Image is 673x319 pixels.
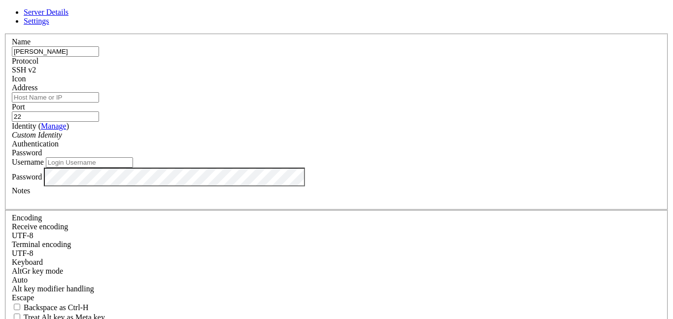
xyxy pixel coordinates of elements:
[12,74,26,83] label: Icon
[24,303,89,312] span: Backspace as Ctrl-H
[12,213,42,222] label: Encoding
[12,284,94,293] label: Controls how the Alt key is handled. Escape: Send an ESC prefix. 8-Bit: Add 128 to the typed char...
[12,46,99,57] input: Server Name
[12,92,99,103] input: Host Name or IP
[12,293,34,302] span: Escape
[12,66,661,74] div: SSH v2
[12,103,25,111] label: Port
[12,258,43,266] label: Keyboard
[46,157,133,168] input: Login Username
[12,57,38,65] label: Protocol
[12,231,661,240] div: UTF-8
[24,8,68,16] a: Server Details
[12,37,31,46] label: Name
[12,148,42,157] span: Password
[12,140,59,148] label: Authentication
[12,131,661,140] div: Custom Identity
[24,17,49,25] a: Settings
[12,303,89,312] label: If true, the backspace should send BS ('\x08', aka ^H). Otherwise the backspace key should send '...
[12,293,661,302] div: Escape
[12,158,44,166] label: Username
[12,276,661,284] div: Auto
[12,111,99,122] input: Port Number
[12,222,68,231] label: Set the expected encoding for data received from the host. If the encodings do not match, visual ...
[12,240,71,248] label: The default terminal encoding. ISO-2022 enables character map translations (like graphics maps). ...
[12,249,34,257] span: UTF-8
[41,122,67,130] a: Manage
[12,66,36,74] span: SSH v2
[12,122,69,130] label: Identity
[12,131,62,139] i: Custom Identity
[12,249,661,258] div: UTF-8
[12,231,34,240] span: UTF-8
[14,304,20,310] input: Backspace as Ctrl-H
[12,172,42,180] label: Password
[38,122,69,130] span: ( )
[12,83,37,92] label: Address
[12,276,28,284] span: Auto
[12,186,30,195] label: Notes
[12,148,661,157] div: Password
[12,267,63,275] label: Set the expected encoding for data received from the host. If the encodings do not match, visual ...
